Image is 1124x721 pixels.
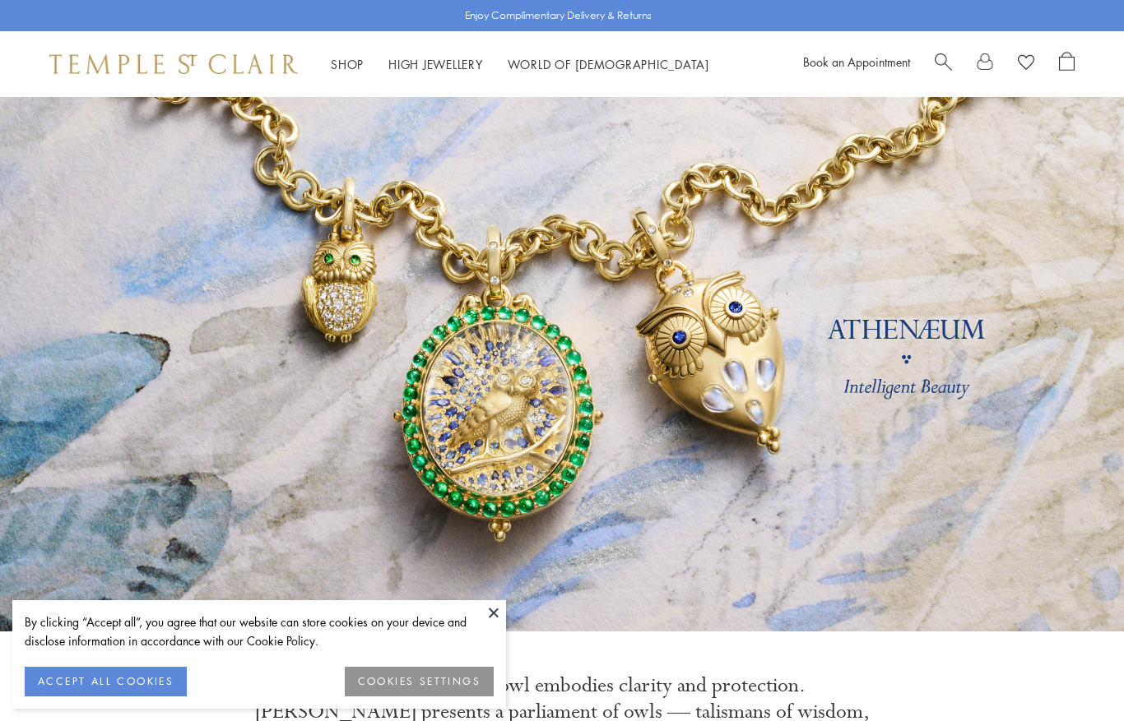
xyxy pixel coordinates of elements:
[803,53,910,70] a: Book an Appointment
[331,56,364,72] a: ShopShop
[25,667,187,696] button: ACCEPT ALL COOKIES
[345,667,494,696] button: COOKIES SETTINGS
[465,7,652,24] p: Enjoy Complimentary Delivery & Returns
[508,56,709,72] a: World of [DEMOGRAPHIC_DATA]World of [DEMOGRAPHIC_DATA]
[331,54,709,75] nav: Main navigation
[25,612,494,650] div: By clicking “Accept all”, you agree that our website can store cookies on your device and disclos...
[935,52,952,76] a: Search
[1018,52,1034,76] a: View Wishlist
[49,54,298,74] img: Temple St. Clair
[388,56,483,72] a: High JewelleryHigh Jewellery
[1059,52,1075,76] a: Open Shopping Bag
